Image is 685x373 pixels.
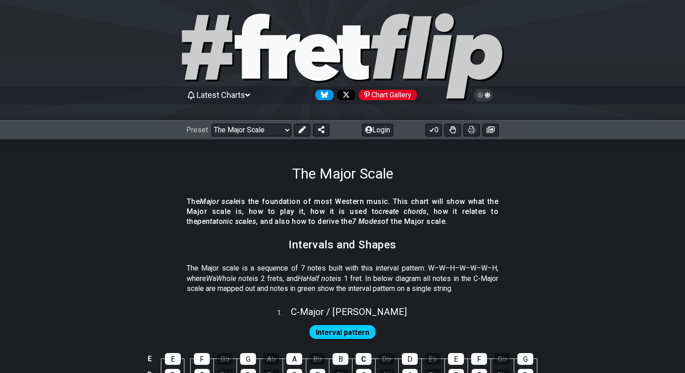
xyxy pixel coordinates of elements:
[362,124,393,136] button: Login
[206,274,212,283] em: W
[517,353,533,365] div: G
[402,353,418,365] div: D
[292,165,393,182] h1: The Major Scale
[316,326,369,339] span: First enable full edit mode to edit
[333,353,348,365] div: B
[478,91,489,99] span: Toggle light / dark theme
[306,274,335,283] em: Half note
[217,353,233,365] div: G♭
[165,353,181,365] div: E
[200,197,239,206] em: Major scale
[494,353,510,365] div: G♭
[444,124,461,136] button: Toggle Dexterity for all fretkits
[277,308,291,318] span: 1 .
[333,90,355,100] a: Follow #fretflip at X
[312,90,333,100] a: Follow #fretflip at Bluesky
[294,124,310,136] button: Edit Preset
[298,274,303,283] em: H
[359,90,417,100] div: Chart Gallery
[263,353,279,365] div: A♭
[463,124,480,136] button: Print
[198,217,256,226] em: pentatonic scales
[240,353,256,365] div: G
[313,124,329,136] button: Share Preset
[194,353,210,365] div: F
[379,207,426,216] em: create chords
[291,306,407,317] span: C - Major / [PERSON_NAME]
[448,353,464,365] div: E
[144,351,155,367] td: E
[352,217,381,226] em: 7 Modes
[216,274,252,283] em: Whole note
[309,353,325,365] div: B♭
[379,353,395,365] div: D♭
[187,197,498,227] h4: The is the foundation of most Western music. This chart will show what the Major scale is, how to...
[289,240,396,250] h2: Intervals and Shapes
[197,90,245,100] span: Latest Charts
[471,353,487,365] div: F
[425,124,442,136] button: 0
[482,124,499,136] button: Create image
[286,353,302,365] div: A
[425,353,441,365] div: E♭
[212,124,291,136] select: Preset
[187,263,498,294] p: The Major scale is a sequence of 7 notes built with this interval pattern: W–W–H–W–W–W–H, where a...
[355,90,417,100] a: #fretflip at Pinterest
[356,353,371,365] div: C
[186,126,208,134] span: Preset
